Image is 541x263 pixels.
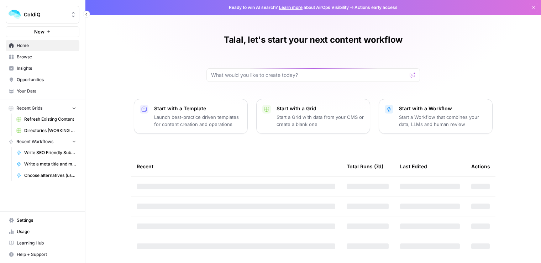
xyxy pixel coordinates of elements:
a: Usage [6,226,79,237]
div: Actions [471,157,490,176]
div: Recent [137,157,335,176]
span: Settings [17,217,76,223]
button: New [6,26,79,37]
h1: Talal, let's start your next content workflow [224,34,403,46]
div: Last Edited [400,157,427,176]
span: Learning Hub [17,240,76,246]
button: Recent Workflows [6,136,79,147]
span: Home [17,42,76,49]
a: Opportunities [6,74,79,85]
span: New [34,28,44,35]
p: Start with a Workflow [399,105,487,112]
span: Refresh Existing Content [24,116,76,122]
span: Actions early access [354,4,398,11]
span: Ready to win AI search? about AirOps Visibility [229,4,349,11]
span: Recent Grids [16,105,42,111]
span: Help + Support [17,251,76,258]
a: Learn more [279,5,303,10]
a: Write SEO Friendly Sub-Category Description [13,147,79,158]
span: Insights [17,65,76,72]
img: ColdiQ Logo [8,8,21,21]
a: Choose alternatives (using Discolike) [13,170,79,181]
button: Recent Grids [6,103,79,114]
a: Directories [WORKING SHEET] [13,125,79,136]
a: Refresh Existing Content [13,114,79,125]
button: Start with a TemplateLaunch best-practice driven templates for content creation and operations [134,99,248,134]
a: Home [6,40,79,51]
p: Start with a Grid [277,105,364,112]
button: Start with a GridStart a Grid with data from your CMS or create a blank one [256,99,370,134]
span: Browse [17,54,76,60]
span: Recent Workflows [16,138,53,145]
span: Directories [WORKING SHEET] [24,127,76,134]
p: Start with a Template [154,105,242,112]
span: Write SEO Friendly Sub-Category Description [24,149,76,156]
button: Workspace: ColdiQ [6,6,79,23]
input: What would you like to create today? [211,72,407,79]
span: Usage [17,228,76,235]
a: Write a meta title and meta description for product pages [13,158,79,170]
a: Learning Hub [6,237,79,249]
span: Opportunities [17,77,76,83]
a: Insights [6,63,79,74]
a: Browse [6,51,79,63]
a: Settings [6,215,79,226]
div: Total Runs (7d) [347,157,383,176]
p: Start a Grid with data from your CMS or create a blank one [277,114,364,128]
p: Start a Workflow that combines your data, LLMs and human review [399,114,487,128]
span: ColdiQ [24,11,67,18]
span: Choose alternatives (using Discolike) [24,172,76,179]
button: Start with a WorkflowStart a Workflow that combines your data, LLMs and human review [379,99,493,134]
button: Help + Support [6,249,79,260]
span: Write a meta title and meta description for product pages [24,161,76,167]
span: Your Data [17,88,76,94]
p: Launch best-practice driven templates for content creation and operations [154,114,242,128]
a: Your Data [6,85,79,97]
